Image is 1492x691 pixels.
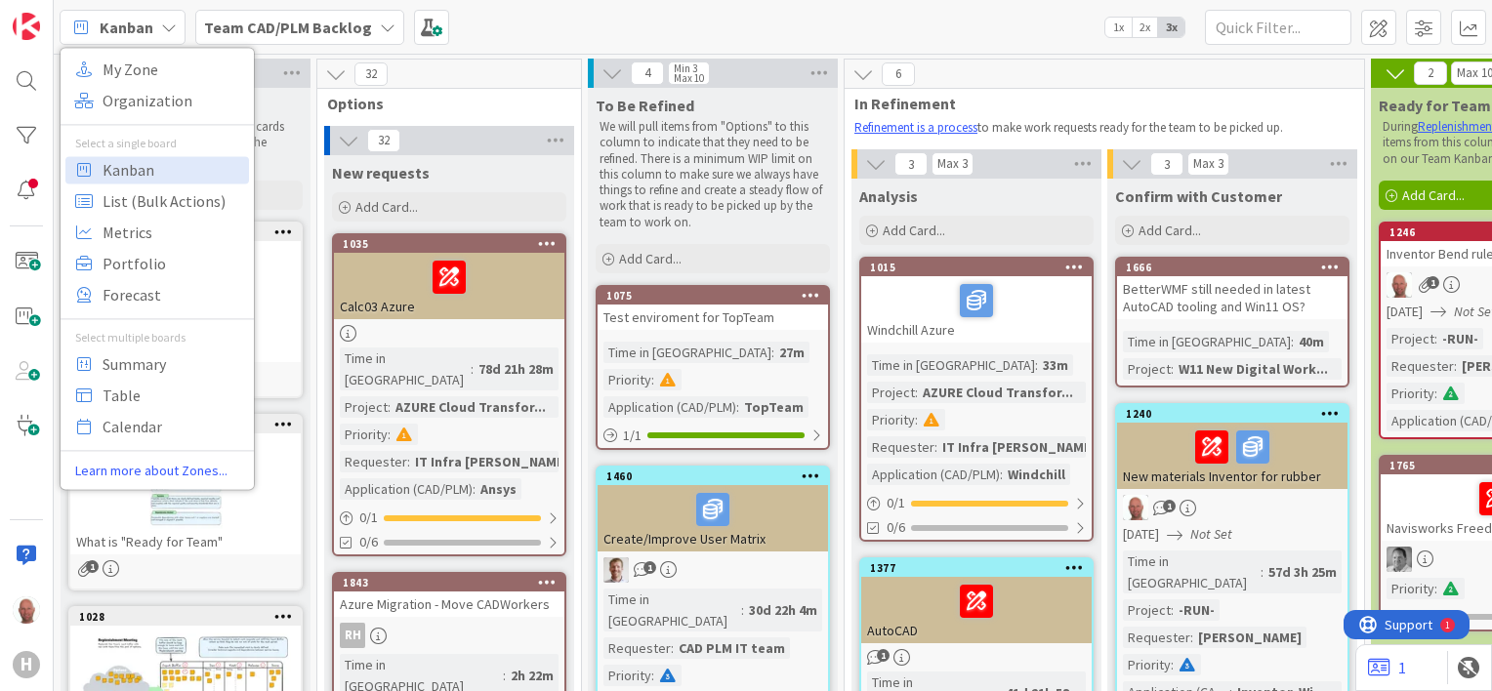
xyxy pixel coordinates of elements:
span: : [1291,331,1294,352]
div: 78d 21h 28m [474,358,559,380]
div: Max 3 [1193,159,1223,169]
a: 1131What is "Ready for Team" [68,414,303,590]
div: BO [598,557,828,583]
img: Visit kanbanzone.com [13,13,40,40]
div: 1028 [70,608,301,626]
div: 1460 [598,467,828,485]
span: 1 / 1 [623,426,642,446]
div: What is "Ready for Team" [70,529,301,554]
span: 32 [354,62,388,86]
span: Kanban [100,16,153,39]
span: List (Bulk Actions) [103,186,243,216]
div: Requester [1123,627,1190,648]
div: Windchill Azure [861,276,1092,343]
i: Not Set [1190,525,1232,543]
div: 2h 22m [506,665,559,686]
span: Add Card... [355,198,418,216]
div: Min 3 [674,63,697,73]
div: -RUN- [1437,328,1483,349]
span: 32 [367,129,400,152]
span: : [388,396,391,418]
div: 33m [1038,354,1073,376]
span: Table [103,381,243,410]
span: : [915,382,918,403]
div: 1460 [606,469,828,483]
span: : [1171,654,1174,675]
div: Max 10 [674,73,704,83]
div: 1/1 [598,424,828,448]
span: Options [327,94,557,113]
a: My Zone [65,56,249,83]
div: Select multiple boards [61,329,254,346]
div: 1015 [870,261,1092,274]
div: Test enviroment for TopTeam [598,305,828,330]
span: New requests [332,163,430,183]
span: 1 [1163,500,1176,512]
span: Add Card... [619,250,682,267]
span: 1 [1427,276,1439,289]
span: Support [41,3,89,26]
span: Add Card... [1139,222,1201,239]
span: In Refinement [854,94,1340,113]
span: 0 / 1 [359,508,378,528]
div: Application (CAD/PLM) [340,478,473,500]
span: My Zone [103,55,243,84]
div: Application (CAD/PLM) [603,396,736,418]
div: Priority [340,424,388,445]
div: 1377AutoCAD [861,559,1092,643]
div: Calc03 Azure [334,253,564,319]
span: : [1171,358,1174,380]
span: : [915,409,918,430]
div: Time in [GEOGRAPHIC_DATA] [340,347,471,390]
span: Forecast [103,280,243,309]
span: [DATE] [1387,302,1423,322]
div: 1240 [1126,407,1347,421]
div: 1377 [870,561,1092,575]
span: : [1434,383,1437,404]
div: [PERSON_NAME] [1193,627,1306,648]
div: Priority [603,665,651,686]
span: 2x [1132,18,1158,37]
span: : [651,369,654,390]
div: CAD PLM IT team [674,637,790,659]
span: : [503,665,506,686]
b: Team CAD/PLM Backlog [204,18,372,37]
div: 1843 [343,576,564,589]
span: : [1261,561,1264,583]
span: 3 [894,152,928,176]
span: Analysis [859,186,918,206]
span: Summary [103,349,243,379]
div: IT Infra [PERSON_NAME] [937,436,1100,458]
div: 1240 [1117,405,1347,423]
div: New materials Inventor for rubber [1117,423,1347,489]
div: Priority [603,369,651,390]
div: Select a single board [61,135,254,152]
span: 3 [1150,152,1183,176]
a: 1 [1368,656,1406,679]
div: 1035Calc03 Azure [334,235,564,319]
div: IT Infra [PERSON_NAME] [410,451,573,472]
a: Kanban [65,156,249,183]
div: 1015Windchill Azure [861,259,1092,343]
span: : [388,424,391,445]
span: : [671,637,674,659]
div: -RUN- [1174,599,1220,621]
span: Add Card... [1402,186,1465,204]
div: AutoCAD [861,577,1092,643]
div: Windchill [1003,464,1070,485]
div: 57d 3h 25m [1264,561,1342,583]
span: : [771,342,774,363]
span: Ready for Team [1379,96,1491,115]
div: 1035 [334,235,564,253]
div: BetterWMF still needed in latest AutoCAD tooling and Win11 OS? [1117,276,1347,319]
div: Requester [340,451,407,472]
span: 0/6 [887,517,905,538]
a: Metrics [65,219,249,246]
div: 1075 [598,287,828,305]
div: Priority [1123,654,1171,675]
div: H [13,651,40,678]
span: : [1171,599,1174,621]
span: : [1434,578,1437,599]
span: 3x [1158,18,1184,37]
span: [DATE] [1123,524,1159,545]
